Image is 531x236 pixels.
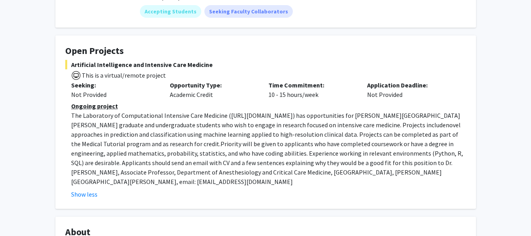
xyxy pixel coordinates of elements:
iframe: Chat [6,201,33,230]
mat-chip: Accepting Students [140,5,201,18]
div: Academic Credit [164,80,263,99]
p: Seeking: [71,80,158,90]
u: Ongoing project [71,102,118,110]
div: Not Provided [71,90,158,99]
span: Artificial Intelligence and Intensive Care Medicine [65,60,466,69]
div: Not Provided [361,80,460,99]
h4: Open Projects [65,45,466,57]
mat-chip: Seeking Faculty Collaborators [204,5,293,18]
p: [URL][DOMAIN_NAME] Priority will be given to applicants who have completed coursework or have a d... [71,111,466,186]
span: This is a virtual/remote project [81,71,166,79]
span: novel approaches in prediction and classification using machine learning applied to high-resoluti... [71,121,461,148]
span: The Laboratory of Computational Intensive Care Medicine ( [71,111,231,119]
button: Show less [71,190,97,199]
div: 10 - 15 hours/week [263,80,361,99]
p: Application Deadline: [367,80,454,90]
p: Opportunity Type: [170,80,257,90]
p: Time Commitment: [268,80,355,90]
